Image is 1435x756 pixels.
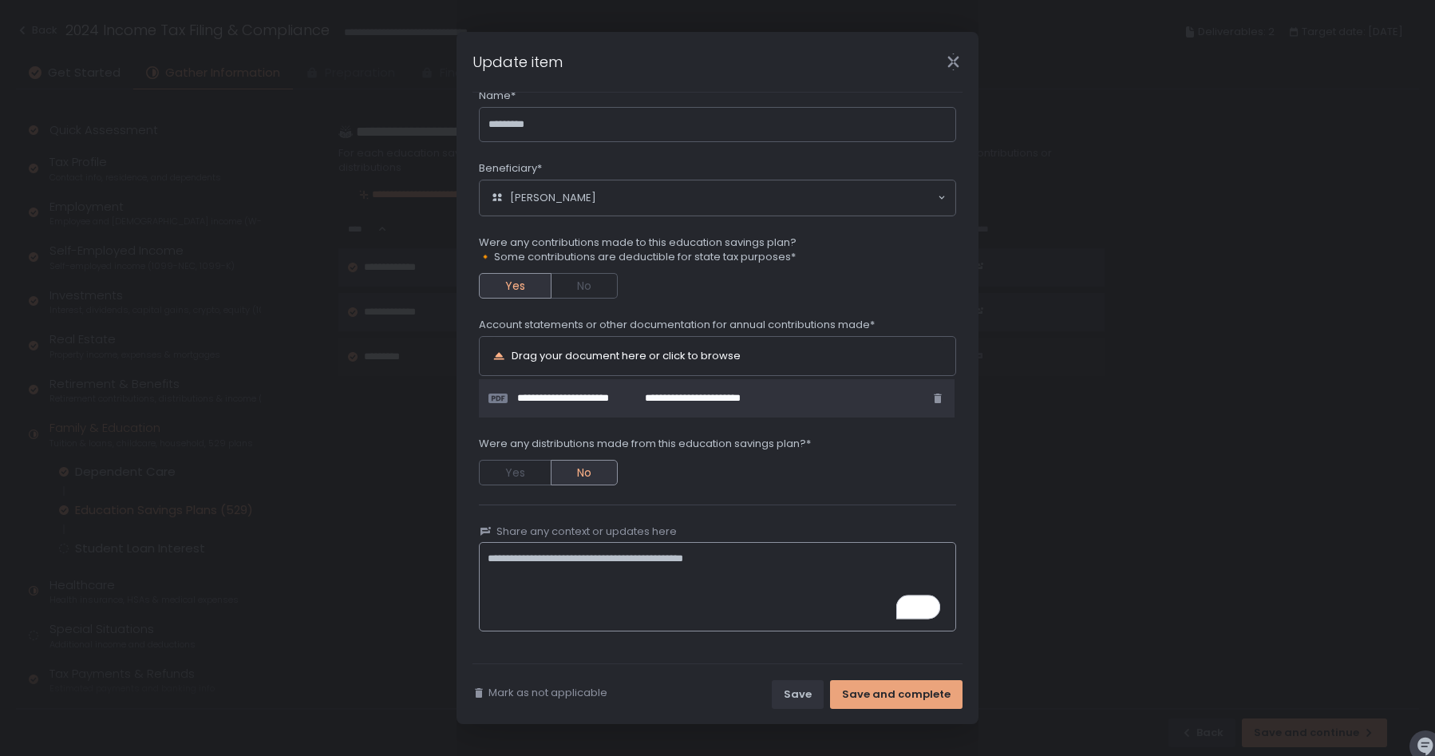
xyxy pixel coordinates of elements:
[472,686,607,700] button: Mark as not applicable
[479,273,551,299] button: Yes
[784,687,812,702] div: Save
[479,89,516,103] span: Name*
[479,460,551,485] button: Yes
[479,250,797,264] span: 🔸 Some contributions are deductible for state tax purposes*
[842,687,951,702] div: Save and complete
[479,542,956,631] textarea: To enrich screen reader interactions, please activate Accessibility in Grammarly extension settings
[772,680,824,709] button: Save
[551,273,618,299] button: No
[496,524,677,539] span: Share any context or updates here
[479,437,811,451] span: Were any distributions made from this education savings plan?*
[479,161,542,176] span: Beneficiary*
[927,53,978,71] div: Close
[479,236,797,250] span: Were any contributions made to this education savings plan?
[480,180,955,216] div: Search for option
[830,680,963,709] button: Save and complete
[596,190,936,206] input: Search for option
[551,460,618,485] button: No
[512,350,741,361] div: Drag your document here or click to browse
[472,51,563,73] h1: Update item
[488,686,607,700] span: Mark as not applicable
[479,318,875,332] span: Account statements or other documentation for annual contributions made*
[510,191,596,205] span: [PERSON_NAME]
